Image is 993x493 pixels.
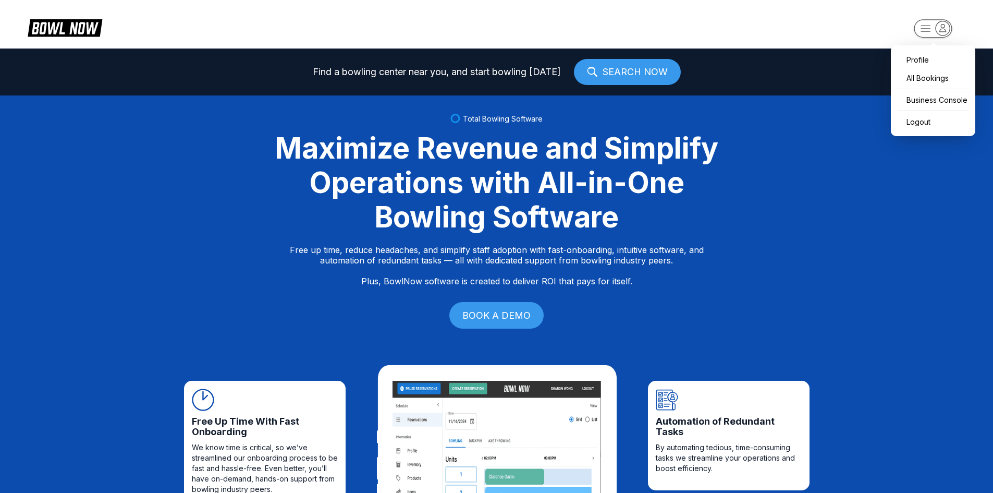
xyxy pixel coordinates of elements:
[313,67,561,77] span: Find a bowling center near you, and start bowling [DATE]
[449,302,544,329] a: BOOK A DEMO
[262,131,731,234] div: Maximize Revenue and Simplify Operations with All-in-One Bowling Software
[656,416,802,437] span: Automation of Redundant Tasks
[656,442,802,474] span: By automating tedious, time-consuming tasks we streamline your operations and boost efficiency.
[896,91,970,109] a: Business Console
[896,51,970,69] a: Profile
[192,416,338,437] span: Free Up Time With Fast Onboarding
[574,59,681,85] a: SEARCH NOW
[896,113,933,131] button: Logout
[896,69,970,87] a: All Bookings
[463,114,543,123] span: Total Bowling Software
[290,245,704,286] p: Free up time, reduce headaches, and simplify staff adoption with fast-onboarding, intuitive softw...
